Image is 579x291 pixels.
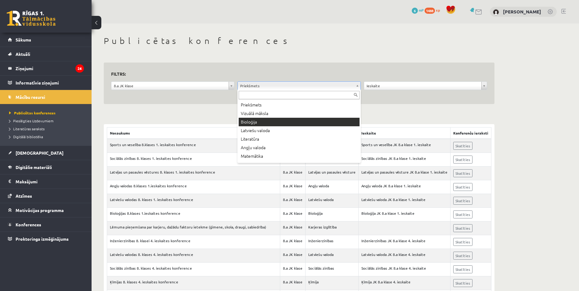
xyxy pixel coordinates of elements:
div: Vizuālā māksla [239,109,360,118]
div: Literatūra [239,135,360,143]
div: Matemātika [239,152,360,160]
div: Angļu valoda [239,143,360,152]
div: Latvijas un pasaules vēsture [239,160,360,169]
div: Bioloģija [239,118,360,126]
div: Latviešu valoda [239,126,360,135]
div: Priekšmets [239,101,360,109]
